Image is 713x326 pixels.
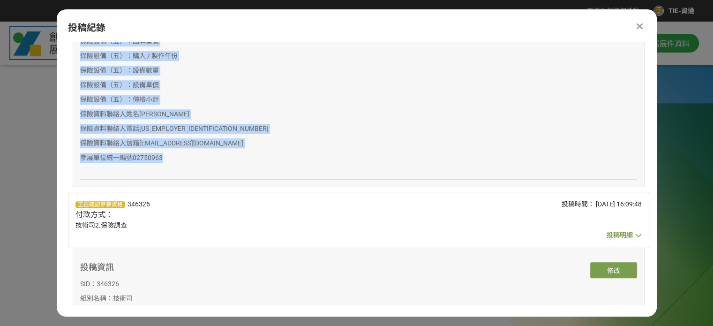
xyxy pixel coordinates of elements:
[80,81,159,89] span: 保險設備（五）：設備單價
[128,200,150,208] span: 346326
[139,110,189,118] span: [PERSON_NAME]
[80,52,178,60] span: 保險設備（五）：購入 / 製作年份
[590,262,637,278] button: 修改
[80,154,133,161] span: 參展單位統一編號
[635,34,699,53] button: 填寫展件資料
[80,125,139,132] span: 保險資料聯絡人電話
[113,295,133,302] span: 技術司
[607,231,633,239] span: 投稿明細
[13,29,141,57] img: Logo
[68,21,645,35] div: 投稿紀錄
[139,139,243,147] span: [EMAIL_ADDRESS][DOMAIN_NAME]
[80,67,159,74] span: 保險設備（五）：設備數量
[561,200,641,208] span: 投稿時間： [DATE] 16:09:48
[587,7,639,15] span: 取消收藏這個活動
[139,125,269,132] span: [US_EMPLOYER_IDENTIFICATION_NUMBER]
[133,154,163,161] span: 02750963
[75,201,125,208] span: 正在確認參賽資格
[75,210,113,219] span: 付款方式：
[80,262,219,273] h3: 投稿資訊
[80,280,97,288] span: SID：
[80,110,139,118] span: 保險資料聯絡人姓名
[97,280,119,288] span: 346326
[80,139,139,147] span: 保險資料聯絡人信箱
[80,38,159,45] span: 保險設備（五）：品牌型號
[80,96,159,103] span: 保險設備（五）：價格小計
[75,221,127,229] span: 技術司2.保險調查
[645,38,690,49] span: 填寫展件資料
[80,295,113,302] span: 組別名稱：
